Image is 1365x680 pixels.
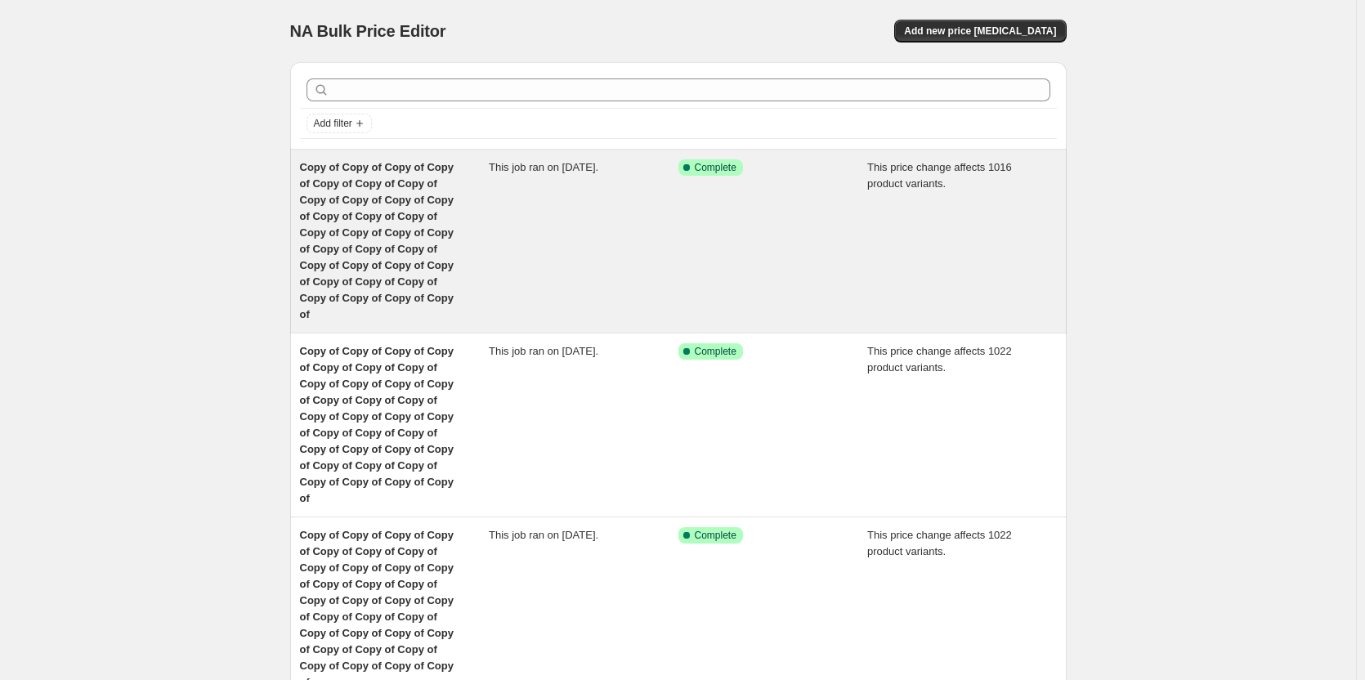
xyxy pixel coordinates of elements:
[300,345,454,504] span: Copy of Copy of Copy of Copy of Copy of Copy of Copy of Copy of Copy of Copy of Copy of Copy of C...
[867,345,1012,374] span: This price change affects 1022 product variants.
[695,161,736,174] span: Complete
[300,161,454,320] span: Copy of Copy of Copy of Copy of Copy of Copy of Copy of Copy of Copy of Copy of Copy of Copy of C...
[695,345,736,358] span: Complete
[489,529,598,541] span: This job ran on [DATE].
[489,345,598,357] span: This job ran on [DATE].
[867,529,1012,557] span: This price change affects 1022 product variants.
[867,161,1012,190] span: This price change affects 1016 product variants.
[695,529,736,542] span: Complete
[307,114,372,133] button: Add filter
[290,22,446,40] span: NA Bulk Price Editor
[904,25,1056,38] span: Add new price [MEDICAL_DATA]
[894,20,1066,42] button: Add new price [MEDICAL_DATA]
[314,117,352,130] span: Add filter
[489,161,598,173] span: This job ran on [DATE].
